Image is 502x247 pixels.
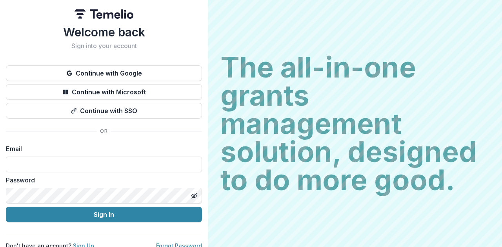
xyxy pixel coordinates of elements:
[6,65,202,81] button: Continue with Google
[6,144,197,153] label: Email
[6,25,202,39] h1: Welcome back
[75,9,133,19] img: Temelio
[6,42,202,50] h2: Sign into your account
[6,175,197,185] label: Password
[188,189,200,202] button: Toggle password visibility
[6,84,202,100] button: Continue with Microsoft
[6,207,202,222] button: Sign In
[6,103,202,119] button: Continue with SSO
